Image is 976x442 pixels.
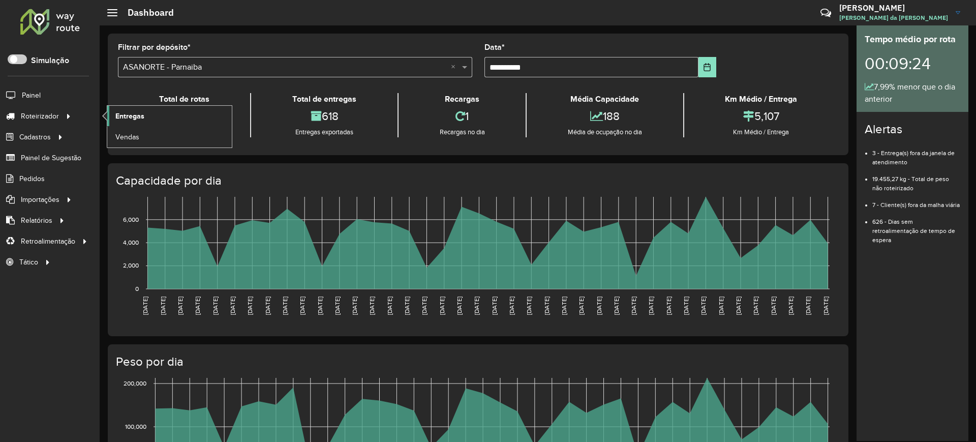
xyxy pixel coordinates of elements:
text: [DATE] [334,297,341,315]
text: [DATE] [386,297,393,315]
text: [DATE] [613,297,620,315]
text: [DATE] [160,297,166,315]
text: [DATE] [526,297,532,315]
div: 1 [401,105,523,127]
text: [DATE] [142,297,148,315]
a: Vendas [107,127,232,147]
h4: Alertas [865,122,960,137]
div: 7,99% menor que o dia anterior [865,81,960,105]
text: 200,000 [124,380,146,387]
text: [DATE] [561,297,567,315]
div: Média de ocupação no dia [529,127,680,137]
text: [DATE] [787,297,794,315]
h2: Dashboard [117,7,174,18]
text: [DATE] [683,297,689,315]
text: [DATE] [648,297,654,315]
text: [DATE] [282,297,288,315]
li: 626 - Dias sem retroalimentação de tempo de espera [872,210,960,245]
li: 7 - Cliente(s) fora da malha viária [872,193,960,210]
h4: Capacidade por dia [116,173,838,188]
text: [DATE] [264,297,271,315]
text: [DATE] [596,297,602,315]
span: Pedidos [19,173,45,184]
text: [DATE] [404,297,410,315]
text: [DATE] [351,297,358,315]
span: [PERSON_NAME] da [PERSON_NAME] [839,13,948,22]
text: [DATE] [491,297,498,315]
text: [DATE] [299,297,306,315]
label: Simulação [31,54,69,67]
h3: [PERSON_NAME] [839,3,948,13]
button: Choose Date [698,57,716,77]
text: [DATE] [630,297,637,315]
li: 3 - Entrega(s) fora da janela de atendimento [872,141,960,167]
text: [DATE] [229,297,236,315]
div: Recargas [401,93,523,105]
text: 0 [135,285,139,292]
text: [DATE] [456,297,463,315]
label: Filtrar por depósito [118,41,191,53]
text: 2,000 [123,262,139,269]
span: Clear all [451,61,460,73]
text: [DATE] [718,297,724,315]
text: [DATE] [770,297,777,315]
span: Vendas [115,132,139,142]
span: Painel de Sugestão [21,153,81,163]
div: Tempo médio por rota [865,33,960,46]
text: [DATE] [752,297,759,315]
div: Total de entregas [254,93,394,105]
div: 188 [529,105,680,127]
text: [DATE] [543,297,550,315]
span: Painel [22,90,41,101]
div: Recargas no dia [401,127,523,137]
div: Entregas exportadas [254,127,394,137]
a: Entregas [107,106,232,126]
span: Roteirizador [21,111,59,122]
label: Data [484,41,505,53]
div: Total de rotas [120,93,248,105]
text: [DATE] [369,297,375,315]
span: Relatórios [21,215,52,226]
text: [DATE] [665,297,672,315]
text: [DATE] [508,297,515,315]
a: Contato Rápido [815,2,837,24]
text: [DATE] [317,297,323,315]
span: Retroalimentação [21,236,75,247]
div: Km Médio / Entrega [687,127,836,137]
text: 100,000 [125,423,146,430]
div: 5,107 [687,105,836,127]
h4: Peso por dia [116,355,838,369]
text: 6,000 [123,216,139,223]
text: [DATE] [822,297,829,315]
span: Entregas [115,111,144,122]
text: [DATE] [194,297,201,315]
li: 19.455,27 kg - Total de peso não roteirizado [872,167,960,193]
span: Cadastros [19,132,51,142]
text: [DATE] [439,297,445,315]
text: [DATE] [700,297,707,315]
text: [DATE] [473,297,480,315]
text: [DATE] [212,297,219,315]
div: Média Capacidade [529,93,680,105]
text: [DATE] [177,297,184,315]
div: 00:09:24 [865,46,960,81]
span: Importações [21,194,59,205]
text: [DATE] [421,297,428,315]
text: [DATE] [578,297,585,315]
div: Km Médio / Entrega [687,93,836,105]
text: 4,000 [123,239,139,246]
text: [DATE] [805,297,811,315]
div: 618 [254,105,394,127]
span: Tático [19,257,38,268]
text: [DATE] [735,297,742,315]
text: [DATE] [247,297,253,315]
